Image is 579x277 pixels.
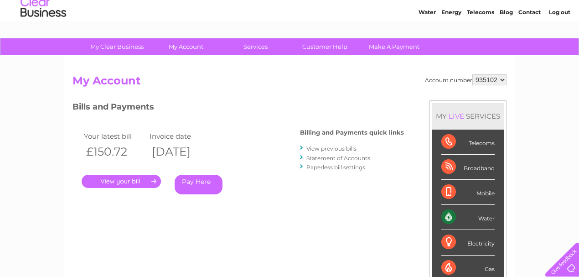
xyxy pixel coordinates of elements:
a: Statement of Accounts [306,155,370,162]
h4: Billing and Payments quick links [300,129,404,136]
td: Your latest bill [82,130,147,142]
a: Make A Payment [357,38,432,55]
a: My Account [149,38,224,55]
div: Electricity [441,230,495,255]
a: Energy [441,39,461,46]
a: View previous bills [306,145,357,152]
th: £150.72 [82,142,147,161]
div: Water [441,205,495,230]
a: Telecoms [467,39,494,46]
div: LIVE [447,112,466,120]
div: Telecoms [441,130,495,155]
div: Mobile [441,180,495,205]
a: Paperless bill settings [306,164,365,171]
h3: Bills and Payments [72,100,404,116]
h2: My Account [72,74,507,92]
td: Invoice date [147,130,213,142]
div: MY SERVICES [432,103,504,129]
div: Broadband [441,155,495,180]
th: [DATE] [147,142,213,161]
a: Customer Help [287,38,362,55]
a: . [82,175,161,188]
a: 0333 014 3131 [407,5,470,16]
a: My Clear Business [79,38,155,55]
a: Pay Here [175,175,222,194]
a: Water [419,39,436,46]
a: Contact [518,39,541,46]
a: Log out [549,39,570,46]
div: Account number [425,74,507,85]
div: Clear Business is a trading name of Verastar Limited (registered in [GEOGRAPHIC_DATA] No. 3667643... [75,5,506,44]
img: logo.png [20,24,67,52]
a: Services [218,38,293,55]
a: Blog [500,39,513,46]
